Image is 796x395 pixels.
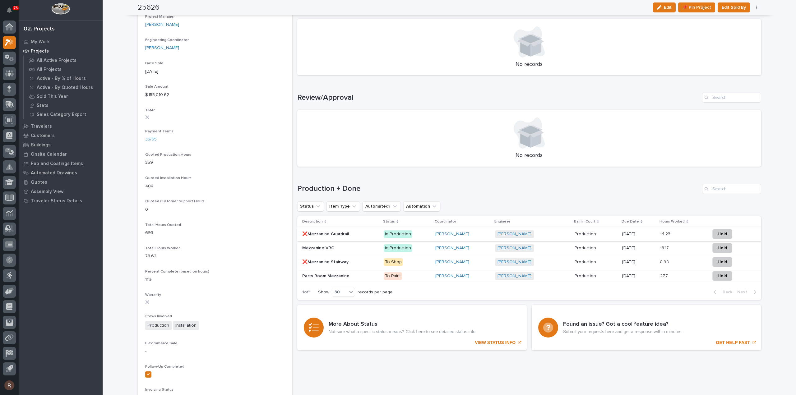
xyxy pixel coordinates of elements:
button: Hold [712,243,732,253]
input: Search [702,93,761,103]
p: Description [302,218,323,225]
p: Parts Room Mezzanine [302,272,351,279]
span: Edit Sold By [722,4,746,11]
button: Item Type [326,201,360,211]
p: Automated Drawings [31,170,77,176]
p: 404 [145,183,285,190]
button: 📌 Pin Project [678,2,715,12]
a: Buildings [19,140,103,149]
button: Next [735,289,761,295]
p: Buildings [31,142,51,148]
h3: Found an issue? Got a cool feature idea? [563,321,683,328]
a: [PERSON_NAME] [435,246,469,251]
img: Workspace Logo [51,3,70,15]
a: All Projects [24,65,103,74]
span: 📌 Pin Project [682,4,711,11]
a: 35/65 [145,136,157,143]
button: Back [709,289,735,295]
span: Payment Terms [145,130,174,133]
p: Sold This Year [37,94,68,99]
a: Onsite Calendar [19,149,103,159]
a: [PERSON_NAME] [435,260,469,265]
p: Hours Worked [659,218,685,225]
p: [DATE] [622,246,655,251]
p: 8.98 [660,258,670,265]
button: Hold [712,229,732,239]
p: Active - By % of Hours [37,76,86,81]
span: Quoted Installation Hours [145,176,192,180]
p: Submit your requests here and get a response within minutes. [563,329,683,334]
span: Next [737,289,751,295]
button: Automated? [363,201,401,211]
p: 693 [145,230,285,236]
p: Ball In Court [574,218,595,225]
p: All Projects [37,67,62,72]
tr: ❌Mezzanine Stairway❌Mezzanine Stairway To Shop[PERSON_NAME] [PERSON_NAME] ProductionProduction [D... [297,255,761,269]
p: No records [305,61,754,68]
a: Quotes [19,177,103,187]
a: [PERSON_NAME] [145,45,179,51]
span: Quoted Customer Support Hours [145,200,205,203]
span: Total Hours Worked [145,246,181,250]
a: VIEW STATUS INFO [297,305,527,350]
p: [DATE] [145,68,285,75]
a: Assembly View [19,187,103,196]
a: [PERSON_NAME] [497,260,531,265]
p: Assembly View [31,189,63,195]
div: In Production [384,244,412,252]
p: Fab and Coatings Items [31,161,83,167]
p: [DATE] [622,232,655,237]
div: Notifications76 [8,7,16,17]
tr: Parts Room MezzanineParts Room Mezzanine To Paint[PERSON_NAME] [PERSON_NAME] ProductionProduction... [297,269,761,283]
span: Project Manager [145,15,175,19]
span: Percent Complete (based on hours) [145,270,209,273]
span: Quoted Production Hours [145,153,191,157]
button: Edit [653,2,676,12]
span: Sale Amount [145,85,169,89]
span: Edit [664,5,672,10]
span: Installation [173,321,199,330]
div: In Production [384,230,412,238]
button: Edit Sold By [718,2,750,12]
p: [DATE] [622,273,655,279]
div: 30 [332,289,347,296]
a: Sales Category Export [24,110,103,119]
h2: 25626 [138,3,160,12]
a: Sold This Year [24,92,103,101]
span: Invoicing Status [145,388,174,392]
p: Travelers [31,124,52,129]
a: Projects [19,46,103,56]
input: Search [702,184,761,194]
span: Follow-Up Completed [145,365,184,369]
button: Status [297,201,324,211]
button: Hold [712,271,732,281]
p: Due Date [622,218,639,225]
a: [PERSON_NAME] [497,232,531,237]
p: Coordinator [435,218,456,225]
p: Projects [31,48,49,54]
p: records per page [358,290,393,295]
span: E-Commerce Sale [145,342,178,345]
p: Onsite Calendar [31,152,67,157]
p: No records [305,152,754,159]
p: [DATE] [622,260,655,265]
p: Production [575,258,597,265]
p: 78.62 [145,253,285,260]
a: [PERSON_NAME] [497,273,531,279]
span: Crews Involved [145,315,172,318]
p: 11% [145,276,285,283]
a: [PERSON_NAME] [435,232,469,237]
div: To Shop [384,258,403,266]
p: ❌Mezzanine Stairway [302,258,350,265]
a: Stats [24,101,103,110]
a: [PERSON_NAME] [435,273,469,279]
p: Traveler Status Details [31,198,82,204]
a: Fab and Coatings Items [19,159,103,168]
p: 76 [14,6,18,10]
span: T&M? [145,108,155,112]
div: 02. Projects [24,26,55,33]
h1: Review/Approval [297,93,700,102]
p: - [145,348,285,355]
